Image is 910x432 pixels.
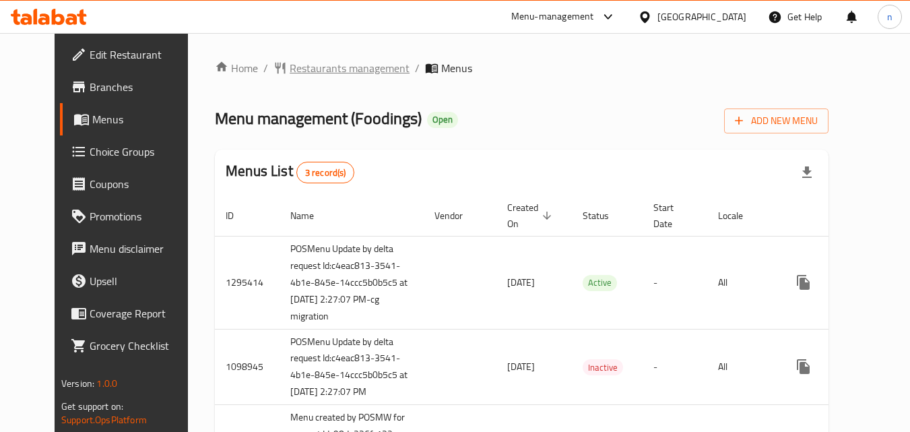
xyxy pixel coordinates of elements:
span: 1.0.0 [96,375,117,392]
h2: Menus List [226,161,354,183]
span: Promotions [90,208,196,224]
li: / [263,60,268,76]
span: Grocery Checklist [90,338,196,354]
span: Upsell [90,273,196,289]
td: 1295414 [215,236,280,329]
a: Coverage Report [60,297,207,330]
div: Export file [791,156,823,189]
a: Support.OpsPlatform [61,411,147,429]
span: Status [583,208,626,224]
a: Restaurants management [273,60,410,76]
span: Menus [92,111,196,127]
span: Get support on: [61,398,123,415]
button: Add New Menu [724,109,828,133]
span: n [887,9,892,24]
span: Menus [441,60,472,76]
span: Vendor [434,208,480,224]
a: Upsell [60,265,207,297]
span: ID [226,208,251,224]
a: Choice Groups [60,135,207,168]
span: Branches [90,79,196,95]
span: Coupons [90,176,196,192]
div: Open [427,112,458,128]
span: Open [427,114,458,125]
span: Created On [507,199,556,232]
button: more [787,266,820,299]
div: [GEOGRAPHIC_DATA] [657,9,746,24]
span: Version: [61,375,94,392]
td: POSMenu Update by delta request Id:c4eac813-3541-4b1e-845e-14ccc5b0b5c5 at [DATE] 2:27:07 PM-cg m... [280,236,424,329]
a: Menus [60,103,207,135]
a: Grocery Checklist [60,330,207,362]
button: Change Status [820,266,852,299]
span: [DATE] [507,358,535,375]
div: Menu-management [511,9,594,25]
a: Branches [60,71,207,103]
span: Coverage Report [90,305,196,321]
span: Menu disclaimer [90,241,196,257]
a: Edit Restaurant [60,38,207,71]
button: Change Status [820,350,852,383]
td: - [643,329,707,405]
span: Restaurants management [290,60,410,76]
li: / [415,60,420,76]
span: Name [290,208,331,224]
td: All [707,329,777,405]
td: POSMenu Update by delta request Id:c4eac813-3541-4b1e-845e-14ccc5b0b5c5 at [DATE] 2:27:07 PM [280,329,424,405]
a: Promotions [60,200,207,233]
span: Active [583,275,617,290]
span: Edit Restaurant [90,47,196,63]
td: 1098945 [215,329,280,405]
a: Menu disclaimer [60,233,207,265]
div: Inactive [583,359,623,375]
div: Total records count [296,162,355,183]
td: - [643,236,707,329]
button: more [787,350,820,383]
td: All [707,236,777,329]
span: Menu management ( Foodings ) [215,103,422,133]
a: Home [215,60,258,76]
span: [DATE] [507,274,535,291]
span: 3 record(s) [297,166,354,179]
span: Add New Menu [735,113,818,129]
a: Coupons [60,168,207,200]
span: Start Date [653,199,691,232]
span: Inactive [583,360,623,375]
nav: breadcrumb [215,60,828,76]
span: Choice Groups [90,144,196,160]
span: Locale [718,208,760,224]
